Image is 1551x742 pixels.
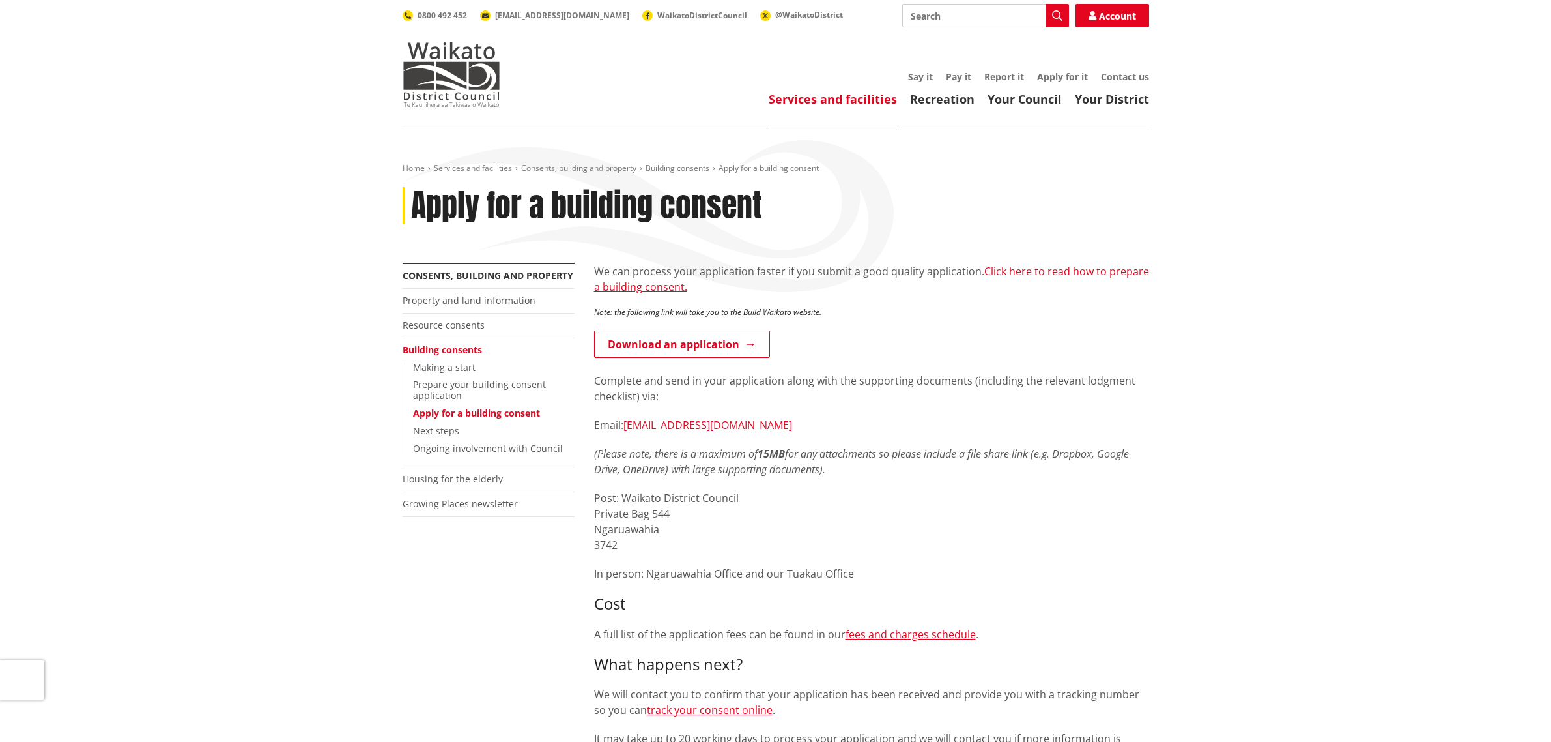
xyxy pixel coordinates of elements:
[758,447,785,461] strong: 15MB
[594,373,1149,404] p: Complete and send in your application along with the supporting documents (including the relevant...
[403,473,503,485] a: Housing for the elderly
[594,331,770,358] a: Download an application
[719,162,819,173] span: Apply for a building consent
[594,447,1129,477] em: (Please note, there is a maximum of for any attachments so please include a file share link (e.g....
[411,187,762,225] h1: Apply for a building consent
[902,4,1069,27] input: Search input
[413,424,459,437] a: Next steps
[657,10,747,21] span: WaikatoDistrictCouncil
[403,163,1149,174] nav: breadcrumb
[846,627,976,642] a: fees and charges schedule
[594,263,1149,295] p: We can process your application faster if you submit a good quality application.
[594,306,821,318] em: Note: the following link will take you to the Build Waikato website.
[413,378,546,402] a: Prepare your building consent application
[1101,70,1149,83] a: Contact us
[1075,91,1149,107] a: Your District
[403,344,482,356] a: Building consents
[594,566,1149,582] p: In person: Ngaruawahia Office and our Tuakau Office
[418,10,467,21] span: 0800 492 452
[769,91,897,107] a: Services and facilities
[594,655,1149,674] h3: What happens next?
[413,361,476,374] a: Making a start
[594,627,1149,642] p: A full list of the application fees can be found in our .
[908,70,933,83] a: Say it
[495,10,629,21] span: [EMAIL_ADDRESS][DOMAIN_NAME]
[594,490,1149,553] p: Post: Waikato District Council Private Bag 544 Ngaruawahia 3742
[988,91,1062,107] a: Your Council
[480,10,629,21] a: [EMAIL_ADDRESS][DOMAIN_NAME]
[403,269,573,282] a: Consents, building and property
[594,595,1149,614] h3: Cost
[594,687,1149,718] p: We will contact you to confirm that your application has been received and provide you with a tra...
[403,162,425,173] a: Home
[1037,70,1088,83] a: Apply for it
[623,418,792,432] a: [EMAIL_ADDRESS][DOMAIN_NAME]
[642,10,747,21] a: WaikatoDistrictCouncil
[413,442,563,454] a: Ongoing involvement with Council
[403,319,485,331] a: Resource consents
[403,42,500,107] img: Waikato District Council - Te Kaunihera aa Takiwaa o Waikato
[984,70,1024,83] a: Report it
[403,294,535,306] a: Property and land information
[403,497,518,510] a: Growing Places newsletter
[594,264,1149,294] a: Click here to read how to prepare a building consent.
[775,9,843,20] span: @WaikatoDistrict
[760,9,843,20] a: @WaikatoDistrict
[910,91,975,107] a: Recreation
[434,162,512,173] a: Services and facilities
[946,70,971,83] a: Pay it
[1075,4,1149,27] a: Account
[521,162,636,173] a: Consents, building and property
[647,703,773,717] a: track your consent online
[413,407,540,419] a: Apply for a building consent
[594,417,1149,433] p: Email:
[646,162,709,173] a: Building consents
[403,10,467,21] a: 0800 492 452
